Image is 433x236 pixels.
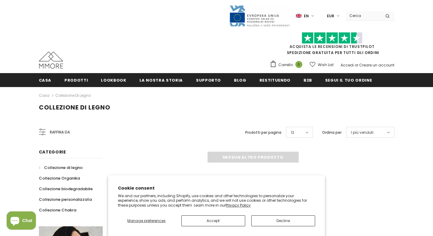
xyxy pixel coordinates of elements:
a: Lookbook [101,73,126,87]
span: Collezione Organika [39,175,80,181]
a: Accedi [341,62,354,68]
button: Decline [251,215,315,226]
span: Collezione personalizzata [39,197,92,202]
a: Collezione Chakra [39,205,76,215]
span: Restituendo [259,77,290,83]
span: 0 [295,61,302,68]
a: Restituendo [259,73,290,87]
h2: Cookie consent [118,185,315,191]
a: Collezione biodegradabile [39,184,93,194]
img: i-lang-1.png [296,13,301,19]
a: Collezione Organika [39,173,80,184]
span: Collezione Chakra [39,207,76,213]
span: Collezione biodegradabile [39,186,93,192]
span: Lookbook [101,77,126,83]
a: La nostra storia [139,73,183,87]
a: Collezione di legno [55,93,91,98]
label: Ordina per [322,130,342,136]
span: Collezione di legno [39,103,110,112]
a: Casa [39,92,50,99]
span: La nostra storia [139,77,183,83]
a: Blog [234,73,246,87]
img: Fidati di Pilot Stars [302,32,363,44]
a: Carrello 0 [270,60,305,69]
a: B2B [304,73,312,87]
span: en [304,13,309,19]
span: Carrello [278,62,293,68]
a: Casa [39,73,52,87]
label: Prodotti per pagina [245,130,281,136]
a: Collezione di legno [39,162,83,173]
a: Prodotti [64,73,88,87]
span: B2B [304,77,312,83]
span: Prodotti [64,77,88,83]
span: Manage preferences [127,218,166,223]
img: Casi MMORE [39,52,63,69]
span: I più venduti [351,130,373,136]
span: SPEDIZIONE GRATUITA PER TUTTI GLI ORDINI [270,35,394,55]
a: Collezione personalizzata [39,194,92,205]
a: Javni Razpis [229,13,290,18]
span: Wish List [318,62,334,68]
span: Casa [39,77,52,83]
img: Javni Razpis [229,5,290,27]
button: Accept [181,215,245,226]
span: Blog [234,77,246,83]
span: Raffina da [50,129,70,136]
a: Segui il tuo ordine [325,73,372,87]
a: supporto [196,73,221,87]
p: We and our partners, including Shopify, use cookies and other technologies to personalize your ex... [118,194,315,208]
span: 12 [291,130,294,136]
inbox-online-store-chat: Shopify online store chat [5,211,38,231]
input: Search Site [346,11,381,20]
a: Wish List [310,59,334,70]
a: Privacy Policy [226,203,251,208]
a: Acquista le recensioni di TrustPilot [290,44,375,49]
span: EUR [327,13,334,19]
a: Creare un account [359,62,394,68]
span: Segui il tuo ordine [325,77,372,83]
span: supporto [196,77,221,83]
span: Categorie [39,149,66,155]
span: or [355,62,358,68]
span: Collezione di legno [44,165,83,170]
button: Manage preferences [118,215,175,226]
